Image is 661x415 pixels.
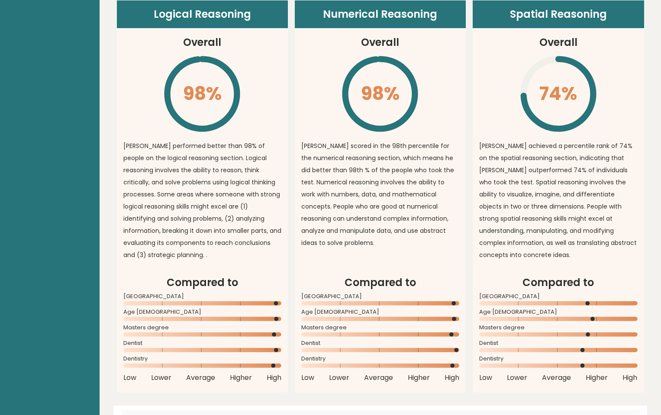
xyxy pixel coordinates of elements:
span: Dentistry [123,357,281,360]
h2: Compared to [123,275,281,290]
span: Higher [586,373,608,383]
span: Dentist [123,341,281,345]
span: Age [DEMOGRAPHIC_DATA] [123,310,281,314]
h3: Overall [361,35,399,50]
span: Higher [230,373,252,383]
svg: \ [341,55,419,133]
span: Masters degree [301,326,459,329]
header: Numerical Reasoning [295,0,466,28]
header: Logical Reasoning [117,0,288,28]
span: Dentist [301,341,459,345]
span: Dentist [479,341,637,345]
h3: Overall [539,35,577,50]
span: Low [301,373,314,383]
span: [GEOGRAPHIC_DATA] [123,295,281,298]
p: [PERSON_NAME] scored in the 98th percentile for the numerical reasoning section, which means he d... [301,140,459,249]
span: Age [DEMOGRAPHIC_DATA] [301,310,459,314]
svg: \ [163,55,242,133]
span: Average [542,373,571,383]
p: [PERSON_NAME] performed better than 98% of people on the logical reasoning section. Logical reaso... [123,140,281,261]
h3: Overall [183,35,221,50]
span: Lower [507,373,527,383]
h2: Compared to [301,275,459,290]
span: High [622,373,637,383]
span: Lower [151,373,171,383]
span: Higher [408,373,430,383]
span: Lower [329,373,349,383]
span: High [445,373,459,383]
h2: Compared to [479,275,637,290]
span: Dentistry [301,357,459,360]
span: [GEOGRAPHIC_DATA] [301,295,459,298]
span: [GEOGRAPHIC_DATA] [479,295,637,298]
span: Age [DEMOGRAPHIC_DATA] [479,310,637,314]
span: Masters degree [123,326,281,329]
span: Dentistry [479,357,637,360]
svg: \ [519,55,598,133]
span: Average [186,373,215,383]
span: Low [123,373,136,383]
header: Spatial Reasoning [473,0,644,28]
span: High [267,373,281,383]
span: Masters degree [479,326,637,329]
span: Average [364,373,393,383]
p: [PERSON_NAME] achieved a percentile rank of 74% on the spatial reasoning section, indicating that... [479,140,637,261]
span: Low [479,373,492,383]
